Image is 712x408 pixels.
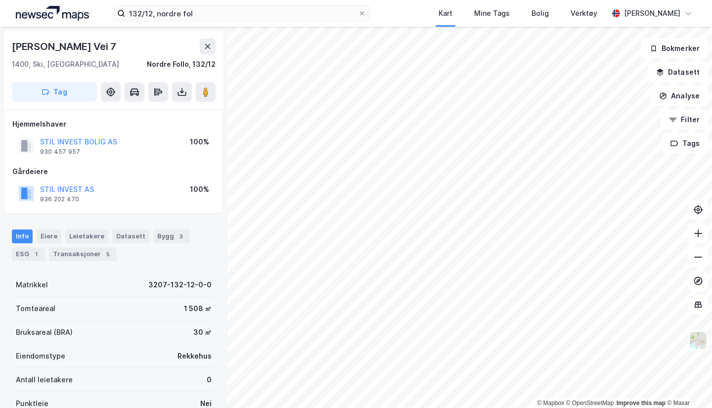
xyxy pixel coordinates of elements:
button: Bokmerker [641,39,708,58]
div: Kart [439,7,452,19]
div: [PERSON_NAME] Vei 7 [12,39,118,54]
div: Transaksjoner [49,247,117,261]
img: logo.a4113a55bc3d86da70a041830d287a7e.svg [16,6,89,21]
div: 100% [190,136,209,148]
button: Tag [12,82,97,102]
div: Matrikkel [16,279,48,291]
button: Analyse [651,86,708,106]
div: Mine Tags [474,7,510,19]
div: [PERSON_NAME] [624,7,680,19]
div: Antall leietakere [16,374,73,386]
div: Datasett [112,229,149,243]
a: Mapbox [537,400,564,407]
div: 1 508 ㎡ [184,303,212,315]
iframe: Chat Widget [663,361,712,408]
div: Nordre Follo, 132/12 [147,58,216,70]
div: 930 457 957 [40,148,80,156]
div: Verktøy [571,7,597,19]
div: 30 ㎡ [193,326,212,338]
button: Filter [661,110,708,130]
a: OpenStreetMap [566,400,614,407]
div: 936 202 470 [40,195,79,203]
div: Hjemmelshaver [12,118,215,130]
div: Bolig [532,7,549,19]
div: Kontrollprogram for chat [663,361,712,408]
button: Datasett [648,62,708,82]
div: Bygg [153,229,190,243]
div: 1 [31,249,41,259]
div: Rekkehus [178,350,212,362]
div: Eiendomstype [16,350,65,362]
div: Leietakere [65,229,108,243]
div: 1400, Ski, [GEOGRAPHIC_DATA] [12,58,119,70]
div: Bruksareal (BRA) [16,326,73,338]
div: 100% [190,183,209,195]
div: Eiere [37,229,61,243]
div: 3207-132-12-0-0 [148,279,212,291]
img: Z [689,331,708,350]
div: 0 [207,374,212,386]
div: 5 [103,249,113,259]
input: Søk på adresse, matrikkel, gårdeiere, leietakere eller personer [125,6,358,21]
a: Improve this map [617,400,666,407]
button: Tags [662,134,708,153]
div: Tomteareal [16,303,55,315]
div: ESG [12,247,45,261]
div: Info [12,229,33,243]
div: Gårdeiere [12,166,215,178]
div: 3 [176,231,186,241]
